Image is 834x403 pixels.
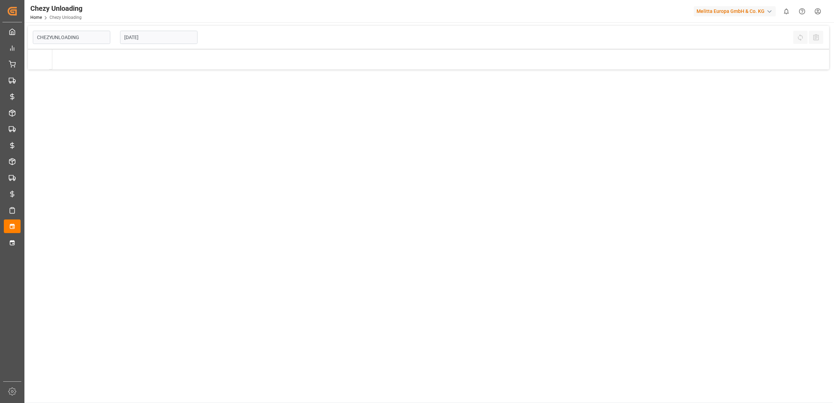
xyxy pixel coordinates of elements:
div: Chezy Unloading [30,3,82,14]
button: show 0 new notifications [779,3,794,19]
input: Type to search/select [33,31,110,44]
input: DD.MM.YYYY [120,31,198,44]
button: Melitta Europa GmbH & Co. KG [694,5,779,18]
button: Help Center [794,3,810,19]
a: Home [30,15,42,20]
div: Melitta Europa GmbH & Co. KG [694,6,776,16]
